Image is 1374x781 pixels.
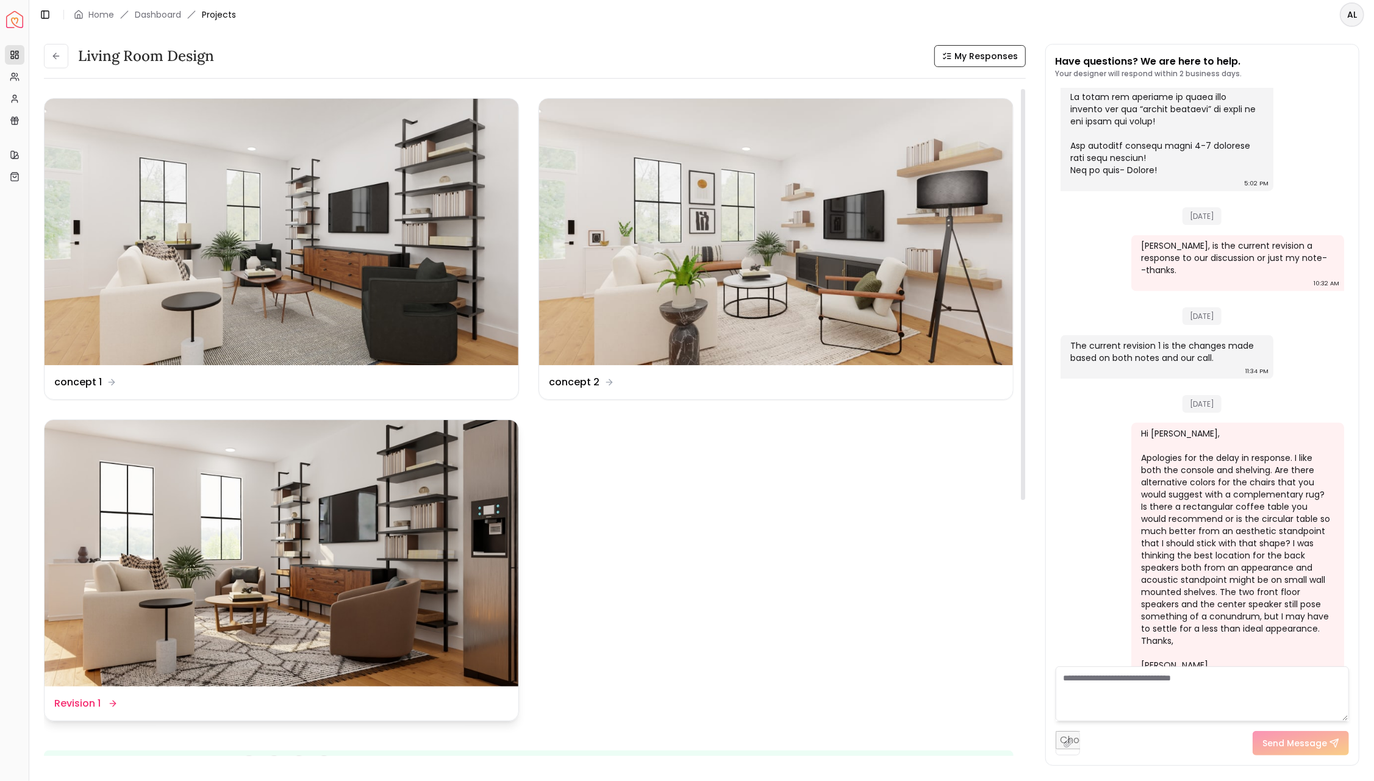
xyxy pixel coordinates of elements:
a: Home [88,9,114,21]
img: Spacejoy Logo [6,11,23,28]
img: Revision 1 [45,420,518,686]
dd: concept 1 [54,375,102,390]
span: My Responses [954,50,1018,62]
div: 11:34 PM [1245,365,1268,377]
div: 5:02 PM [1244,177,1268,190]
dd: concept 2 [549,375,599,390]
span: [DATE] [1183,207,1222,225]
a: Revision 1Revision 1 [44,419,519,721]
p: How was your Spacejoy Experience? [54,755,232,770]
a: concept 1concept 1 [44,98,519,400]
button: My Responses [934,45,1026,67]
span: AL [1341,4,1363,26]
button: How was your Spacejoy Experience?Feeling terribleFeeling badFeeling goodFeeling awesome [44,751,1014,776]
a: Dashboard [135,9,181,21]
div: 10:32 AM [1314,277,1339,290]
p: Have questions? We are here to help. [1056,54,1242,69]
button: AL [1340,2,1364,27]
h3: Living Room design [78,46,214,66]
a: Spacejoy [6,11,23,28]
dd: Revision 1 [54,696,101,711]
span: Projects [202,9,236,21]
span: [DATE] [1183,307,1222,325]
div: Hi [PERSON_NAME], Apologies for the delay in response. I like both the console and shelving. Are ... [1141,427,1332,671]
nav: breadcrumb [74,9,236,21]
span: [DATE] [1183,395,1222,413]
div: [PERSON_NAME], is the current revision a response to our discussion or just my note--thanks. [1141,240,1332,276]
p: Your designer will respond within 2 business days. [1056,69,1242,79]
img: concept 1 [45,99,518,365]
a: concept 2concept 2 [539,98,1014,400]
img: concept 2 [539,99,1013,365]
div: The current revision 1 is the changes made based on both notes and our call. [1070,340,1261,364]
